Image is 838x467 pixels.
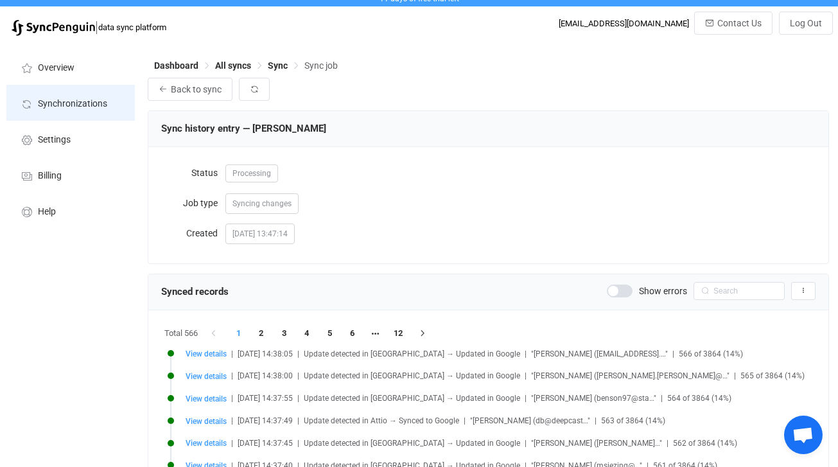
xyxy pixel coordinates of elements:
[273,324,296,342] li: 3
[297,349,299,358] span: |
[12,18,166,36] a: |data sync platform
[161,220,225,246] label: Created
[525,439,527,448] span: |
[95,18,98,36] span: |
[186,439,227,448] span: View details
[694,282,785,300] input: Search
[225,224,295,244] span: [DATE] 13:47:14
[38,207,56,217] span: Help
[161,123,326,134] span: Sync history entry — [PERSON_NAME]
[304,439,520,448] span: Update detected in [GEOGRAPHIC_DATA] → Updated in Google
[98,22,166,32] span: data sync platform
[231,439,233,448] span: |
[6,157,135,193] a: Billing
[531,439,662,448] span: "[PERSON_NAME] ([PERSON_NAME]…"
[531,349,668,358] span: "[PERSON_NAME] ([EMAIL_ADDRESS].…"
[38,63,74,73] span: Overview
[531,371,729,380] span: "[PERSON_NAME] ([PERSON_NAME].[PERSON_NAME]@…"
[186,372,227,381] span: View details
[238,371,293,380] span: [DATE] 14:38:00
[740,371,805,380] span: 565 of 3864 (14%)
[6,49,135,85] a: Overview
[304,60,338,71] span: Sync job
[231,371,233,380] span: |
[673,439,737,448] span: 562 of 3864 (14%)
[297,371,299,380] span: |
[601,416,665,425] span: 563 of 3864 (14%)
[559,19,689,28] div: [EMAIL_ADDRESS][DOMAIN_NAME]
[295,324,319,342] li: 4
[667,394,731,403] span: 564 of 3864 (14%)
[595,416,597,425] span: |
[297,439,299,448] span: |
[161,190,225,216] label: Job type
[161,286,229,297] span: Synced records
[464,416,466,425] span: |
[12,20,95,36] img: syncpenguin.svg
[225,164,278,182] span: Processing
[238,416,293,425] span: [DATE] 14:37:49
[304,394,520,403] span: Update detected in [GEOGRAPHIC_DATA] → Updated in Google
[186,349,227,358] span: View details
[148,78,232,101] button: Back to sync
[6,85,135,121] a: Synchronizations
[6,121,135,157] a: Settings
[38,99,107,109] span: Synchronizations
[531,394,656,403] span: "[PERSON_NAME] (benson97@sta…"
[341,324,364,342] li: 6
[238,394,293,403] span: [DATE] 14:37:55
[734,371,736,380] span: |
[227,324,250,342] li: 1
[525,349,527,358] span: |
[694,12,773,35] button: Contact Us
[238,439,293,448] span: [DATE] 14:37:45
[186,417,227,426] span: View details
[154,60,198,71] span: Dashboard
[525,394,527,403] span: |
[470,416,590,425] span: "[PERSON_NAME] (db@deepcast…"
[639,286,687,295] span: Show errors
[231,349,233,358] span: |
[387,324,410,342] li: 12
[186,394,227,403] span: View details
[154,61,338,70] div: Breadcrumb
[672,349,674,358] span: |
[319,324,342,342] li: 5
[232,199,292,208] span: Syncing changes
[779,12,833,35] button: Log Out
[250,324,273,342] li: 2
[38,171,62,181] span: Billing
[164,324,198,342] span: Total 566
[717,18,762,28] span: Contact Us
[171,84,222,94] span: Back to sync
[297,416,299,425] span: |
[304,371,520,380] span: Update detected in [GEOGRAPHIC_DATA] → Updated in Google
[6,193,135,229] a: Help
[784,416,823,454] a: Open chat
[238,349,293,358] span: [DATE] 14:38:05
[661,394,663,403] span: |
[679,349,743,358] span: 566 of 3864 (14%)
[231,416,233,425] span: |
[304,416,459,425] span: Update detected in Attio → Synced to Google
[161,160,225,186] label: Status
[297,394,299,403] span: |
[304,349,520,358] span: Update detected in [GEOGRAPHIC_DATA] → Updated in Google
[38,135,71,145] span: Settings
[231,394,233,403] span: |
[790,18,822,28] span: Log Out
[667,439,668,448] span: |
[268,60,288,71] span: Sync
[525,371,527,380] span: |
[215,60,251,71] span: All syncs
